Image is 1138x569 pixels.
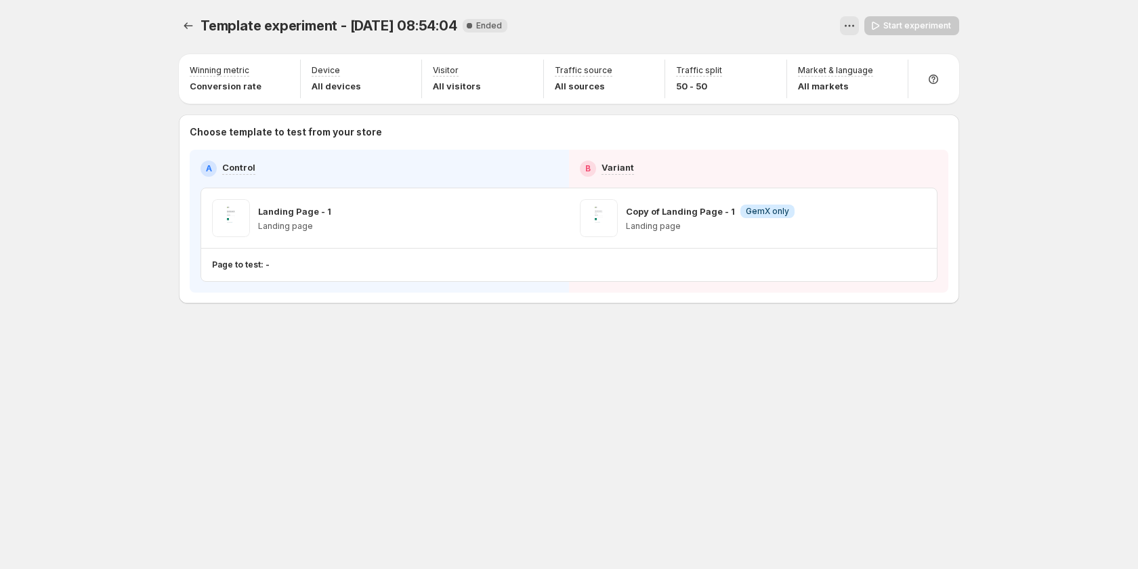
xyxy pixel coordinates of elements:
[222,161,255,174] p: Control
[746,206,789,217] span: GemX only
[212,259,270,270] p: Page to test: -
[212,199,250,237] img: Landing Page - 1
[585,163,591,174] h2: B
[206,163,212,174] h2: A
[190,125,948,139] p: Choose template to test from your store
[433,79,481,93] p: All visitors
[312,79,361,93] p: All devices
[555,65,612,76] p: Traffic source
[433,65,459,76] p: Visitor
[312,65,340,76] p: Device
[840,16,859,35] button: View actions for Template experiment - Aug 11, 08:54:04
[580,199,618,237] img: Copy of Landing Page - 1
[201,18,457,34] span: Template experiment - [DATE] 08:54:04
[626,205,735,218] p: Copy of Landing Page - 1
[798,79,873,93] p: All markets
[179,16,198,35] button: Experiments
[676,79,722,93] p: 50 - 50
[190,79,261,93] p: Conversion rate
[190,65,249,76] p: Winning metric
[258,221,331,232] p: Landing page
[626,221,795,232] p: Landing page
[258,205,331,218] p: Landing Page - 1
[476,20,502,31] span: Ended
[555,79,612,93] p: All sources
[676,65,722,76] p: Traffic split
[602,161,634,174] p: Variant
[798,65,873,76] p: Market & language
